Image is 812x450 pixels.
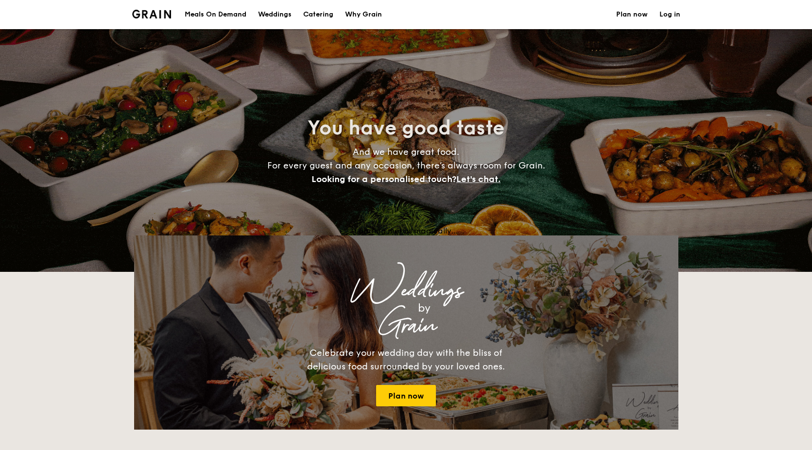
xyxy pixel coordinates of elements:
span: Looking for a personalised touch? [311,174,456,184]
span: You have good taste [308,117,504,140]
div: by [256,300,593,317]
a: Logotype [132,10,172,18]
div: Grain [220,317,593,334]
span: Let's chat. [456,174,501,184]
a: Plan now [376,385,436,406]
div: Loading menus magically... [134,226,678,235]
img: Grain [132,10,172,18]
div: Weddings [220,282,593,300]
span: And we have great food. For every guest and any occasion, there’s always room for Grain. [267,147,545,184]
div: Celebrate your wedding day with the bliss of delicious food surrounded by your loved ones. [297,346,516,373]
